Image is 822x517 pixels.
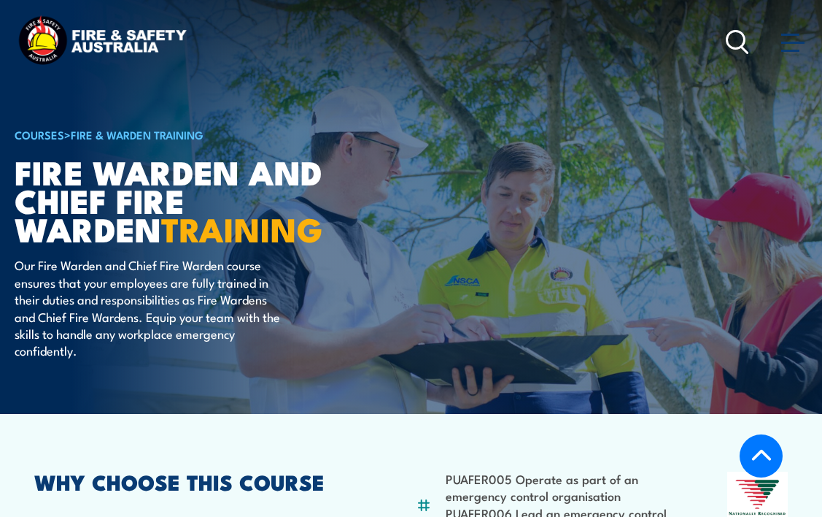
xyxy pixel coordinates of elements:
[34,472,361,491] h2: WHY CHOOSE THIS COURSE
[71,126,203,142] a: Fire & Warden Training
[15,126,375,143] h6: >
[15,157,375,242] h1: Fire Warden and Chief Fire Warden
[446,470,673,505] li: PUAFER005 Operate as part of an emergency control organisation
[161,203,323,253] strong: TRAINING
[15,256,281,359] p: Our Fire Warden and Chief Fire Warden course ensures that your employees are fully trained in the...
[15,126,64,142] a: COURSES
